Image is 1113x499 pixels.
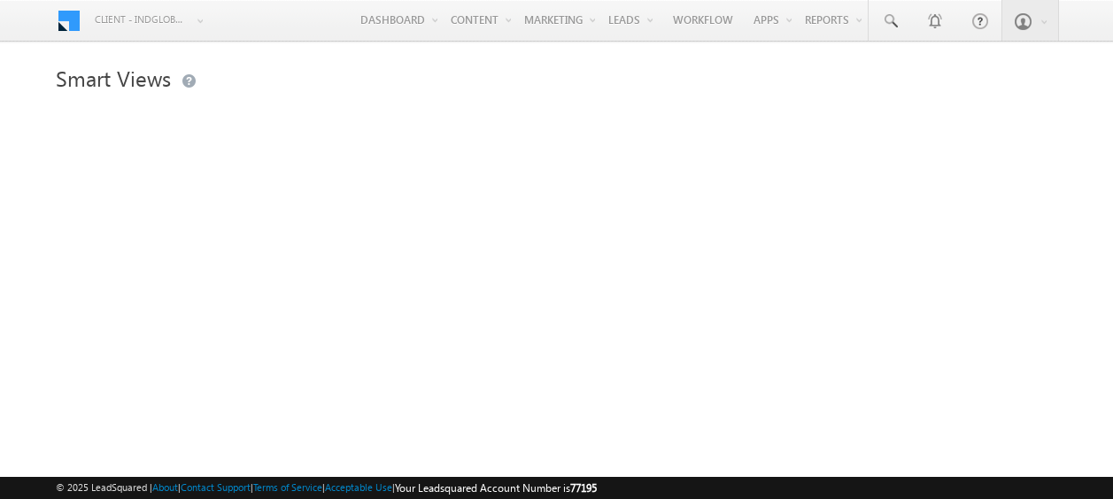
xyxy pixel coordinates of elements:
[325,481,392,493] a: Acceptable Use
[56,480,597,496] span: © 2025 LeadSquared | | | | |
[152,481,178,493] a: About
[181,481,251,493] a: Contact Support
[395,481,597,495] span: Your Leadsquared Account Number is
[56,64,171,92] span: Smart Views
[95,11,188,28] span: Client - indglobal2 (77195)
[253,481,322,493] a: Terms of Service
[570,481,597,495] span: 77195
